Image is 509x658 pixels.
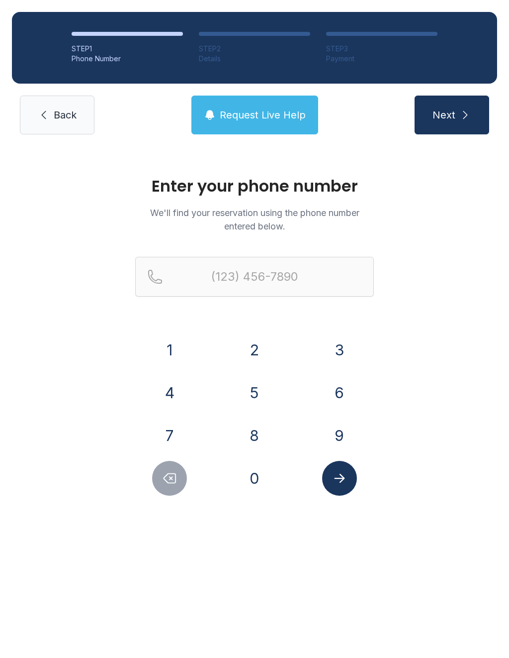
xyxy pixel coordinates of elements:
[135,206,374,233] p: We'll find your reservation using the phone number entered below.
[54,108,77,122] span: Back
[326,44,437,54] div: STEP 3
[237,375,272,410] button: 5
[237,418,272,453] button: 8
[237,332,272,367] button: 2
[432,108,455,122] span: Next
[135,257,374,297] input: Reservation phone number
[220,108,306,122] span: Request Live Help
[152,418,187,453] button: 7
[152,332,187,367] button: 1
[72,54,183,64] div: Phone Number
[72,44,183,54] div: STEP 1
[322,418,357,453] button: 9
[326,54,437,64] div: Payment
[152,375,187,410] button: 4
[135,178,374,194] h1: Enter your phone number
[237,461,272,496] button: 0
[199,54,310,64] div: Details
[199,44,310,54] div: STEP 2
[322,461,357,496] button: Submit lookup form
[322,375,357,410] button: 6
[322,332,357,367] button: 3
[152,461,187,496] button: Delete number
